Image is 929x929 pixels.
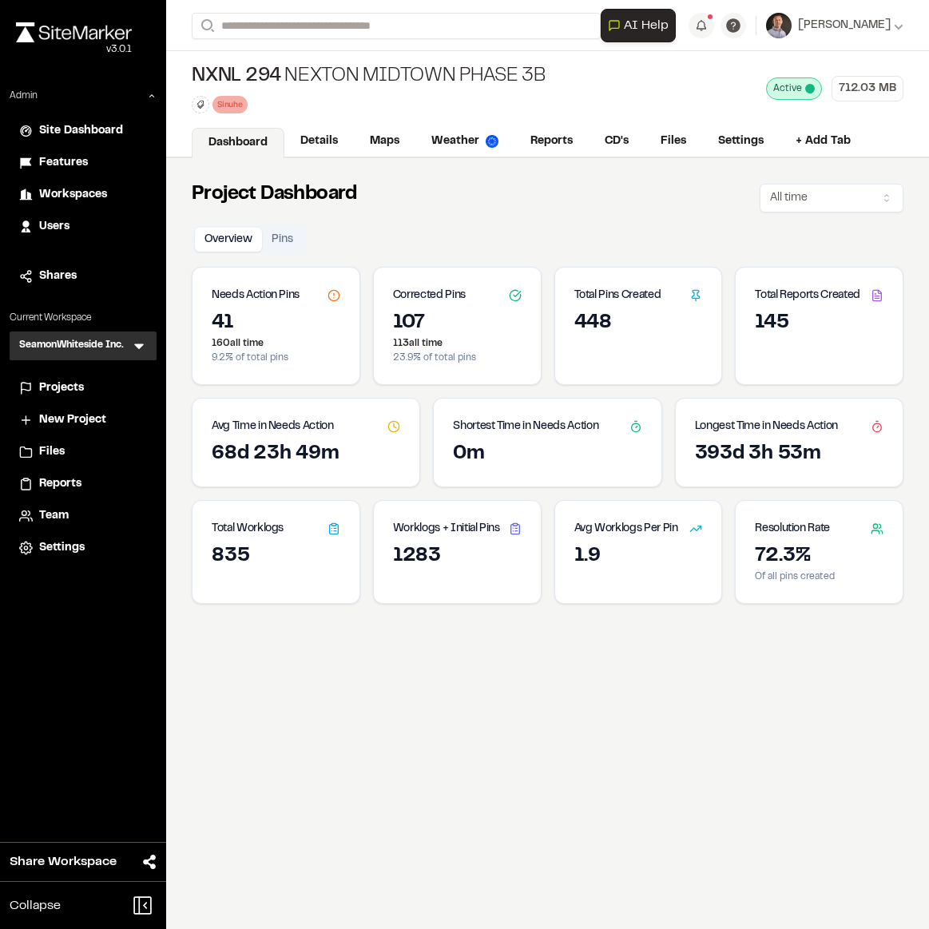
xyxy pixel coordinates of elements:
a: Files [19,443,147,461]
a: Dashboard [192,128,284,158]
span: Collapse [10,896,61,915]
span: Projects [39,379,84,397]
span: AI Help [624,16,669,35]
h3: Corrected Pins [393,287,466,304]
a: Weather [415,126,514,157]
a: Files [645,126,702,157]
span: Features [39,154,88,172]
p: 9.2 % of total pins [212,351,340,365]
a: Maps [354,126,415,157]
h3: Worklogs + Initial Pins [393,520,500,538]
div: Oh geez...please don't... [16,42,132,57]
div: 0m [453,442,641,467]
a: Shares [19,268,147,285]
span: Team [39,507,69,525]
p: Admin [10,89,38,103]
h3: Needs Action Pins [212,287,300,304]
a: + Add Tab [780,126,867,157]
p: Current Workspace [10,311,157,325]
button: Edit Tags [192,96,209,113]
span: Share Workspace [10,852,117,871]
div: 68d 23h 49m [212,442,400,467]
div: 107 [393,311,522,336]
h2: Project Dashboard [192,182,357,208]
button: [PERSON_NAME] [766,13,903,38]
span: New Project [39,411,106,429]
h3: SeamonWhiteside Inc. [19,338,124,354]
p: 23.9 % of total pins [393,351,522,365]
button: Search [192,13,220,39]
h3: Longest Time in Needs Action [695,418,838,435]
h3: Avg Worklogs Per Pin [574,520,678,538]
h3: Total Reports Created [755,287,860,304]
h3: Total Pins Created [574,287,661,304]
img: precipai.png [486,135,498,148]
img: User [766,13,792,38]
a: Projects [19,379,147,397]
div: 145 [755,311,883,336]
div: Nexton Midtown Phase 3B [192,64,546,89]
div: 835 [212,544,340,570]
a: Users [19,218,147,236]
div: 1283 [393,544,522,570]
div: 393d 3h 53m [695,442,883,467]
div: 448 [574,311,703,336]
a: Features [19,154,147,172]
button: Open AI Assistant [601,9,676,42]
span: This project is active and counting against your active project count. [805,84,815,93]
h3: Resolution Rate [755,520,830,538]
h3: Shortest Time in Needs Action [453,418,598,435]
p: 113 all time [393,336,522,351]
p: Of all pins created [755,570,883,584]
div: Sinuhe [212,96,248,113]
span: Workspaces [39,186,107,204]
a: Team [19,507,147,525]
div: 1.9 [574,544,703,570]
a: CD's [589,126,645,157]
p: 160 all time [212,336,340,351]
div: 41 [212,311,340,336]
span: Reports [39,475,81,493]
a: Reports [19,475,147,493]
div: 712.03 MB [832,76,903,101]
a: Settings [702,126,780,157]
span: NXNL 294 [192,64,281,89]
span: Users [39,218,69,236]
span: Files [39,443,65,461]
h3: Total Worklogs [212,520,284,538]
a: Reports [514,126,589,157]
span: [PERSON_NAME] [798,17,891,34]
button: Overview [195,228,262,252]
a: Settings [19,539,147,557]
div: Open AI Assistant [601,9,682,42]
div: 72.3% [755,544,883,570]
button: Pins [262,228,303,252]
a: Site Dashboard [19,122,147,140]
a: Workspaces [19,186,147,204]
span: Settings [39,539,85,557]
div: This project is active and counting against your active project count. [766,77,822,100]
img: rebrand.png [16,22,132,42]
span: Shares [39,268,77,285]
a: Details [284,126,354,157]
span: Active [773,81,802,96]
span: Site Dashboard [39,122,123,140]
h3: Avg Time in Needs Action [212,418,334,435]
a: New Project [19,411,147,429]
